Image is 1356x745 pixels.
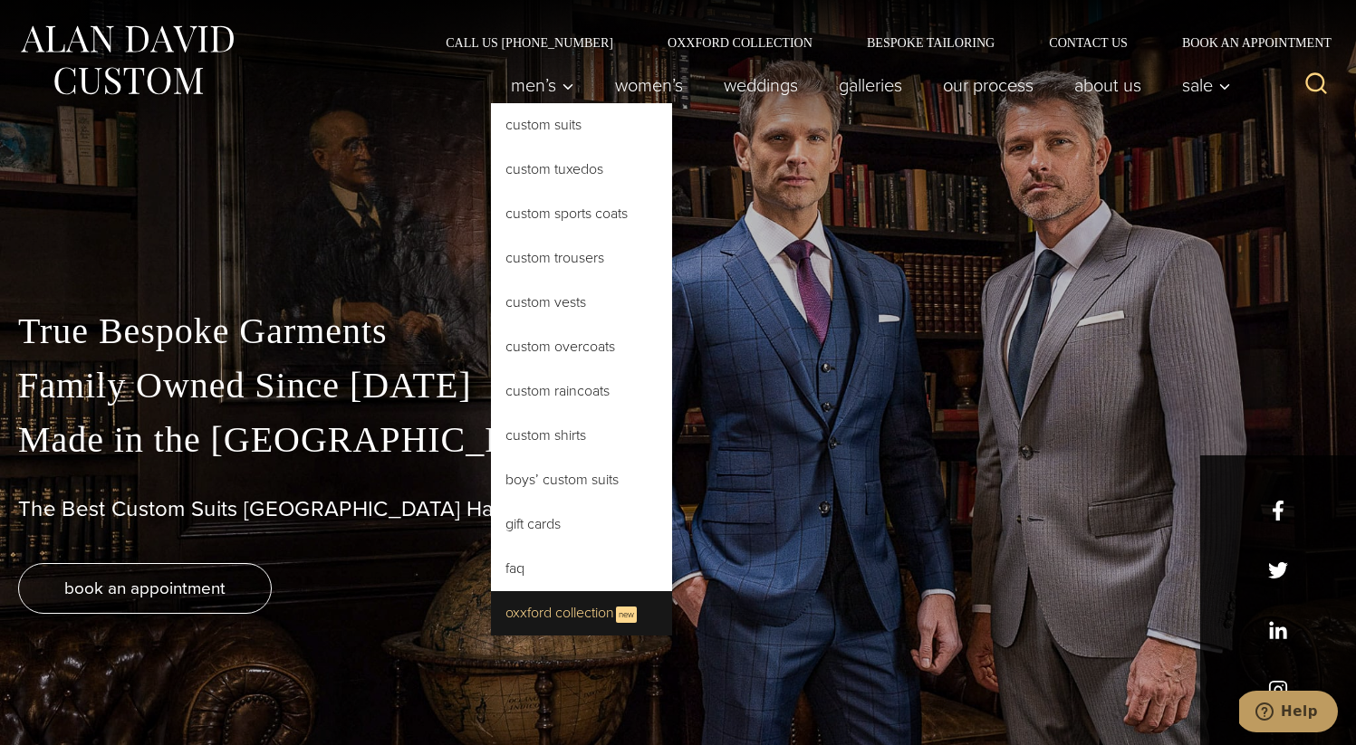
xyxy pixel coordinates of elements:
[1054,67,1162,103] a: About Us
[491,236,672,280] a: Custom Trousers
[18,20,236,100] img: Alan David Custom
[18,496,1338,522] h1: The Best Custom Suits [GEOGRAPHIC_DATA] Has to Offer
[1162,67,1241,103] button: Sale sub menu toggle
[491,414,672,457] a: Custom Shirts
[491,502,672,546] a: Gift Cards
[616,607,637,623] span: New
[18,563,272,614] a: book an appointment
[491,281,672,324] a: Custom Vests
[704,67,819,103] a: weddings
[840,36,1022,49] a: Bespoke Tailoring
[491,103,672,147] a: Custom Suits
[923,67,1054,103] a: Our Process
[491,67,1241,103] nav: Primary Navigation
[1239,691,1338,736] iframe: Opens a widget where you can chat to one of our agents
[595,67,704,103] a: Women’s
[491,67,595,103] button: Child menu of Men’s
[640,36,840,49] a: Oxxford Collection
[491,148,672,191] a: Custom Tuxedos
[491,192,672,235] a: Custom Sports Coats
[64,575,226,601] span: book an appointment
[491,591,672,635] a: Oxxford CollectionNew
[491,458,672,501] a: Boys’ Custom Suits
[1294,63,1338,107] button: View Search Form
[1155,36,1338,49] a: Book an Appointment
[1022,36,1155,49] a: Contact Us
[491,547,672,590] a: FAQ
[418,36,640,49] a: Call Us [PHONE_NUMBER]
[491,325,672,368] a: Custom Overcoats
[819,67,923,103] a: Galleries
[418,36,1338,49] nav: Secondary Navigation
[18,304,1338,467] p: True Bespoke Garments Family Owned Since [DATE] Made in the [GEOGRAPHIC_DATA]
[491,369,672,413] a: Custom Raincoats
